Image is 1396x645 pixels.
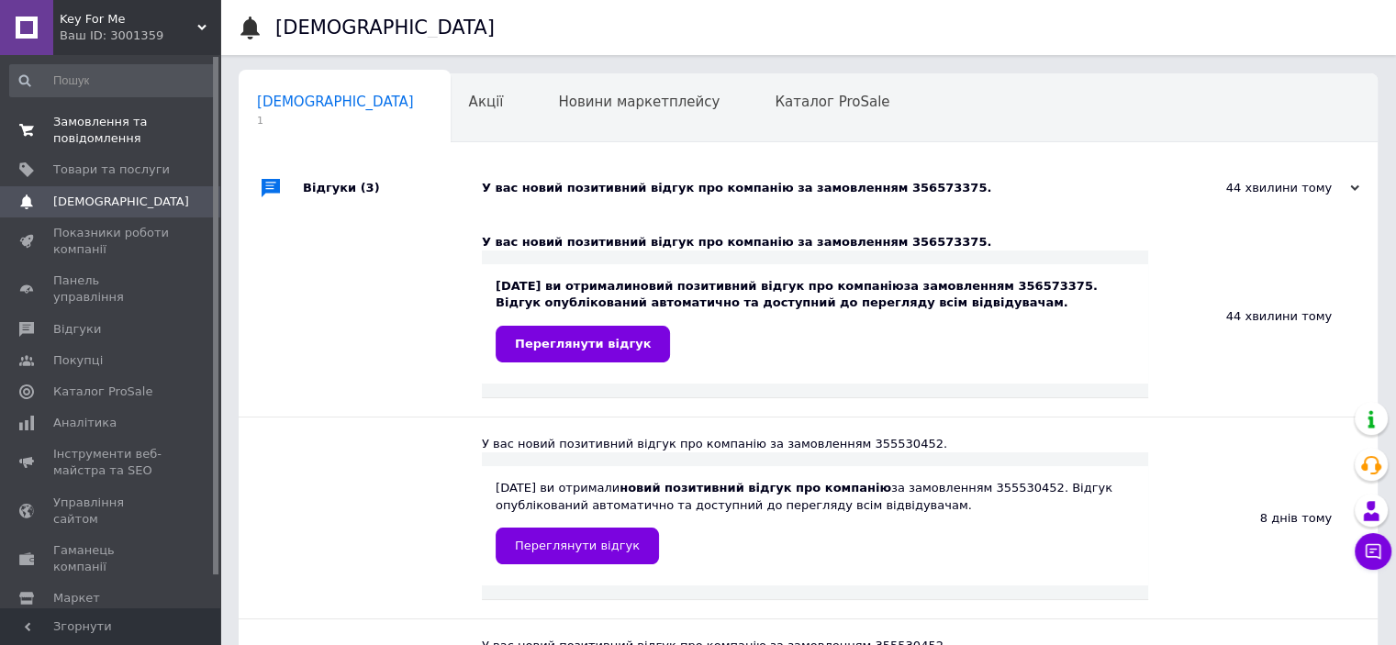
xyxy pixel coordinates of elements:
span: Панель управління [53,272,170,306]
span: (3) [361,181,380,195]
span: Товари та послуги [53,161,170,178]
span: Інструменти веб-майстра та SEO [53,446,170,479]
div: У вас новий позитивний відгук про компанію за замовленням 355530452. [482,436,1148,452]
div: 44 хвилини тому [1176,180,1359,196]
button: Чат з покупцем [1355,533,1391,570]
div: [DATE] ви отримали за замовленням 355530452. Відгук опублікований автоматично та доступний до пер... [496,480,1134,563]
a: Переглянути відгук [496,326,670,362]
div: У вас новий позитивний відгук про компанію за замовленням 356573375. [482,234,1148,250]
span: 1 [257,114,414,128]
span: Акції [469,94,504,110]
span: Каталог ProSale [53,384,152,400]
span: Переглянути відгук [515,539,640,552]
h1: [DEMOGRAPHIC_DATA] [275,17,495,39]
span: Замовлення та повідомлення [53,114,170,147]
b: новий позитивний відгук про компанію [632,279,904,293]
span: Маркет [53,590,100,606]
span: Переглянути відгук [515,337,651,350]
a: Переглянути відгук [496,528,659,564]
span: Новини маркетплейсу [558,94,720,110]
span: Показники роботи компанії [53,225,170,258]
span: Покупці [53,352,103,369]
span: Гаманець компанії [53,542,170,575]
div: Ваш ID: 3001359 [60,28,220,44]
span: Каталог ProSale [775,94,889,110]
input: Пошук [9,64,217,97]
div: У вас новий позитивний відгук про компанію за замовленням 356573375. [482,180,1176,196]
span: Key For Me [60,11,197,28]
span: Аналітика [53,415,117,431]
div: [DATE] ви отримали за замовленням 356573375. Відгук опублікований автоматично та доступний до пер... [496,278,1134,361]
div: 8 днів тому [1148,417,1378,618]
div: Відгуки [303,161,482,216]
span: Відгуки [53,321,101,338]
b: новий позитивний відгук про компанію [620,481,891,495]
div: 44 хвилини тому [1148,216,1378,417]
span: [DEMOGRAPHIC_DATA] [53,194,189,210]
span: Управління сайтом [53,495,170,528]
span: [DEMOGRAPHIC_DATA] [257,94,414,110]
